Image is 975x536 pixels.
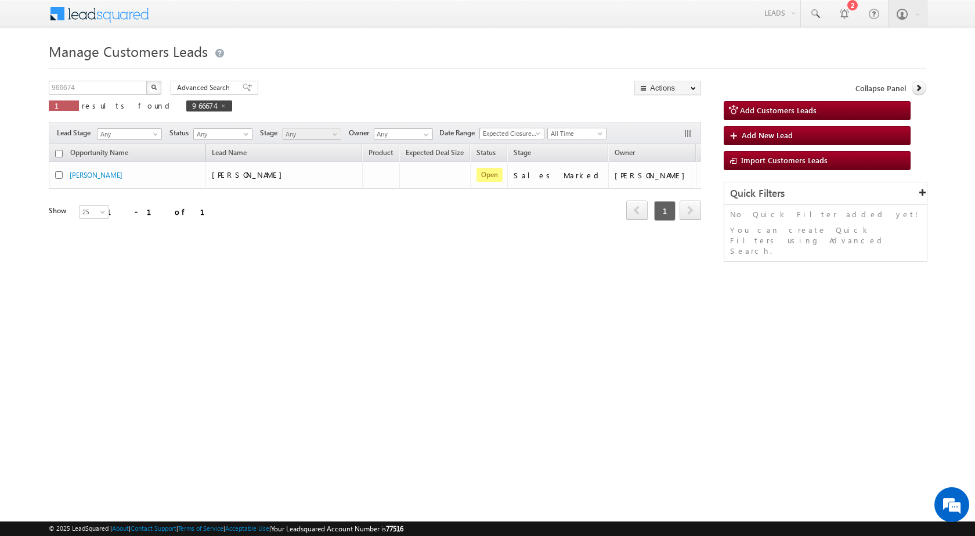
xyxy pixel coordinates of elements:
[400,146,470,161] a: Expected Deal Size
[178,524,223,532] a: Terms of Service
[680,202,701,220] a: next
[696,146,731,161] span: Actions
[615,148,635,157] span: Owner
[730,225,921,256] p: You can create Quick Filters using Advanced Search.
[49,523,403,534] span: © 2025 LeadSquared | | | | |
[131,524,176,532] a: Contact Support
[476,168,503,182] span: Open
[349,128,374,138] span: Owner
[514,170,603,181] div: Sales Marked
[548,128,603,139] span: All Time
[439,128,479,138] span: Date Range
[724,182,927,205] div: Quick Filters
[169,128,193,138] span: Status
[417,129,432,141] a: Show All Items
[192,100,215,110] span: 966674
[80,207,110,217] span: 25
[55,100,73,110] span: 1
[547,128,606,139] a: All Time
[151,84,157,90] img: Search
[742,130,793,140] span: Add New Lead
[112,524,129,532] a: About
[730,209,921,220] p: No Quick Filter added yet!
[654,201,676,221] span: 1
[615,170,691,181] div: [PERSON_NAME]
[206,146,252,161] span: Lead Name
[740,105,817,115] span: Add Customers Leads
[49,42,208,60] span: Manage Customers Leads
[55,150,63,157] input: Check all records
[369,148,393,157] span: Product
[855,83,906,93] span: Collapse Panel
[508,146,537,161] a: Stage
[193,128,252,140] a: Any
[386,524,403,533] span: 77516
[406,148,464,157] span: Expected Deal Size
[177,82,233,93] span: Advanced Search
[282,128,341,140] a: Any
[212,170,288,179] span: [PERSON_NAME]
[471,146,501,161] a: Status
[680,200,701,220] span: next
[374,128,433,140] input: Type to Search
[634,81,701,95] button: Actions
[49,206,70,216] div: Show
[741,155,828,165] span: Import Customers Leads
[271,524,403,533] span: Your Leadsquared Account Number is
[82,100,174,110] span: results found
[283,129,338,139] span: Any
[79,205,109,219] a: 25
[626,200,648,220] span: prev
[70,148,128,157] span: Opportunity Name
[626,202,648,220] a: prev
[107,205,219,218] div: 1 - 1 of 1
[64,146,134,161] a: Opportunity Name
[70,171,122,179] a: [PERSON_NAME]
[225,524,269,532] a: Acceptable Use
[98,129,158,139] span: Any
[194,129,249,139] span: Any
[97,128,162,140] a: Any
[514,148,531,157] span: Stage
[480,128,540,139] span: Expected Closure Date
[57,128,95,138] span: Lead Stage
[479,128,544,139] a: Expected Closure Date
[260,128,282,138] span: Stage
